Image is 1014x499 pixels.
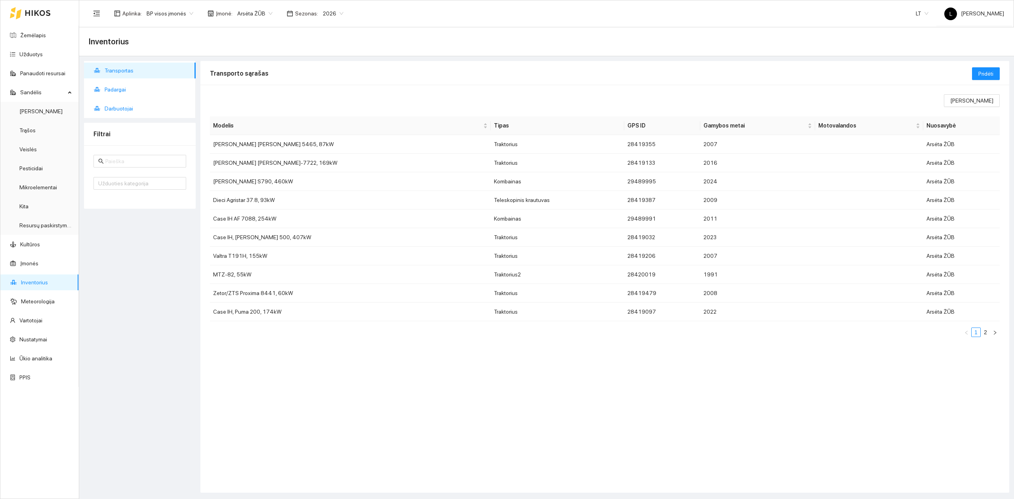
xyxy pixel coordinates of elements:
[491,191,624,210] td: Teleskopinis krautuvas
[491,116,624,135] th: Tipas
[105,63,189,78] span: Transportas
[700,191,815,210] td: 2009
[237,8,273,19] span: Arsėta ŽŪB
[923,135,1000,154] td: Arsėta ŽŪB
[114,10,120,17] span: layout
[962,328,971,337] button: left
[815,116,923,135] th: this column's title is Motovalandos,this column is sortable
[624,303,700,321] td: 28419097
[491,284,624,303] td: Traktorius
[210,116,491,135] th: this column's title is Modelis,this column is sortable
[216,9,233,18] span: Įmonė :
[944,10,1004,17] span: [PERSON_NAME]
[962,328,971,337] li: Atgal
[700,303,815,321] td: 2022
[21,298,55,305] a: Meteorologija
[703,121,806,130] span: Gamybos metai
[147,8,193,19] span: BP visos įmonės
[923,116,1000,135] th: Nuosavybė
[624,265,700,284] td: 28420019
[944,94,1000,107] button: [PERSON_NAME]
[210,265,491,284] td: MTZ-82, 55kW
[923,284,1000,303] td: Arsėta ŽŪB
[491,154,624,172] td: Traktorius
[21,279,48,286] a: Inventorius
[19,355,52,362] a: Ūkio analitika
[700,154,815,172] td: 2016
[19,108,63,114] a: [PERSON_NAME]
[949,8,952,20] span: L
[491,265,624,284] td: Traktorius2
[213,121,482,130] span: Modelis
[923,247,1000,265] td: Arsėta ŽŪB
[210,303,491,321] td: Case IH, Puma 200, 174kW
[295,9,318,18] span: Sezonas :
[89,35,129,48] span: Inventorius
[990,328,1000,337] button: right
[818,121,914,130] span: Motovalandos
[972,328,980,337] a: 1
[19,374,30,381] a: PPIS
[93,123,186,145] div: Filtrai
[93,10,100,17] span: menu-fold
[20,260,38,267] a: Įmonės
[923,154,1000,172] td: Arsėta ŽŪB
[491,303,624,321] td: Traktorius
[19,222,73,229] a: Resursų paskirstymas
[624,135,700,154] td: 28419355
[20,70,65,76] a: Panaudoti resursai
[19,336,47,343] a: Nustatymai
[20,84,65,100] span: Sandėlis
[916,8,928,19] span: LT
[993,330,997,335] span: right
[700,228,815,247] td: 2023
[105,82,189,97] span: Padargai
[208,10,214,17] span: shop
[981,328,990,337] li: 2
[122,9,142,18] span: Aplinka :
[105,101,189,116] span: Darbuotojai
[700,210,815,228] td: 2011
[19,127,36,133] a: Trąšos
[210,191,491,210] td: Dieci Agristar 37.8, 93kW
[491,210,624,228] td: Kombainas
[624,228,700,247] td: 28419032
[210,247,491,265] td: Valtra T191H, 155kW
[19,184,57,190] a: Mikroelementai
[19,203,29,210] a: Kita
[923,191,1000,210] td: Arsėta ŽŪB
[210,228,491,247] td: Case IH, [PERSON_NAME] 500, 407kW
[491,172,624,191] td: Kombainas
[978,69,993,78] span: Pridėti
[624,154,700,172] td: 28419133
[105,157,181,166] input: Paieška
[210,135,491,154] td: [PERSON_NAME] [PERSON_NAME] 5465, 87kW
[700,135,815,154] td: 2007
[923,265,1000,284] td: Arsėta ŽŪB
[923,210,1000,228] td: Arsėta ŽŪB
[624,247,700,265] td: 28419206
[19,51,43,57] a: Užduotys
[624,284,700,303] td: 28419479
[20,241,40,248] a: Kultūros
[491,135,624,154] td: Traktorius
[20,32,46,38] a: Žemėlapis
[287,10,293,17] span: calendar
[700,116,815,135] th: this column's title is Gamybos metai,this column is sortable
[700,172,815,191] td: 2024
[923,172,1000,191] td: Arsėta ŽŪB
[19,317,42,324] a: Vartotojai
[972,67,1000,80] button: Pridėti
[700,247,815,265] td: 2007
[971,328,981,337] li: 1
[990,328,1000,337] li: Pirmyn
[323,8,343,19] span: 2026
[210,210,491,228] td: Case IH AF 7088, 254kW
[981,328,990,337] a: 2
[491,247,624,265] td: Traktorius
[950,96,993,105] span: [PERSON_NAME]
[210,62,972,85] div: Transporto sąrašas
[210,172,491,191] td: [PERSON_NAME] S790, 460kW
[19,165,43,171] a: Pesticidai
[700,284,815,303] td: 2008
